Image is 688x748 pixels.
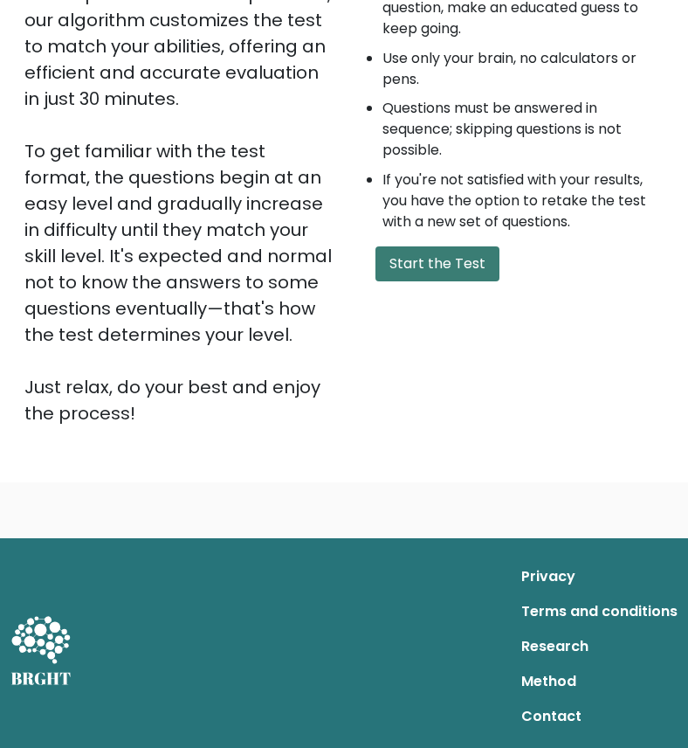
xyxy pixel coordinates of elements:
a: Method [521,664,678,699]
a: Research [521,629,678,664]
li: Questions must be answered in sequence; skipping questions is not possible. [382,98,664,161]
a: Privacy [521,559,678,594]
li: If you're not satisfied with your results, you have the option to retake the test with a new set ... [382,170,664,232]
a: Contact [521,699,678,734]
a: Terms and conditions [521,594,678,629]
li: Use only your brain, no calculators or pens. [382,48,664,90]
button: Start the Test [375,246,499,281]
